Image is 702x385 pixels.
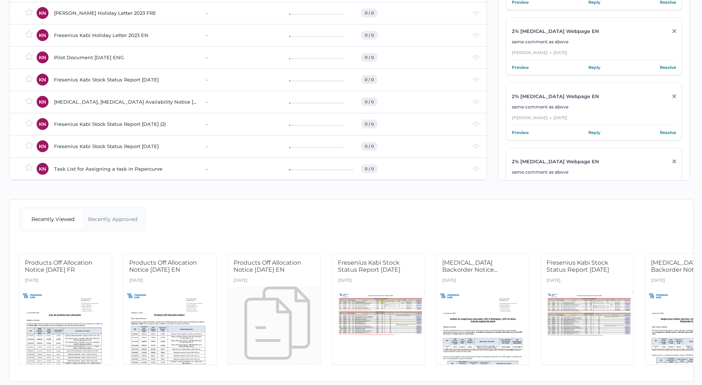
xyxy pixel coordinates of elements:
td: - [198,135,282,157]
div: 0 / 0 [361,120,377,128]
div: Pilot Document [DATE] ENG [54,53,197,62]
div: [DATE] [338,276,352,287]
span: Products Off Allocation Notice [DATE] EN [129,259,197,273]
div: [PERSON_NAME] [DATE] [512,180,676,190]
div: Task List for Assigning a task in Papercurve [54,164,197,173]
a: Resolve [660,129,676,136]
a: Reply [588,64,600,71]
td: - [198,2,282,24]
div: 0 / 0 [361,75,377,84]
div: [DATE] [129,276,143,287]
div: [MEDICAL_DATA], [MEDICAL_DATA] Availability Notice [DATE] FRE [54,97,197,106]
div: 0 / 0 [361,164,377,173]
img: eye-light-gray.b6d092a5.svg [472,167,480,171]
img: eye-light-gray.b6d092a5.svg [472,144,480,149]
img: eye-light-gray.b6d092a5.svg [472,122,480,127]
div: 0 / 0 [361,9,377,17]
img: close-grey.86d01b58.svg [672,94,676,98]
a: Reply [588,129,600,136]
img: eye-light-gray.b6d092a5.svg [472,77,480,82]
div: Fresenius Kabi Stock Status Report [DATE] (2) [54,120,197,128]
img: star-inactive.70f2008a.svg [25,141,33,149]
div: ● [550,114,551,121]
td: - [198,113,282,135]
img: close-grey.86d01b58.svg [672,160,676,163]
div: [PERSON_NAME] [DATE] [512,114,676,125]
div: 2% [MEDICAL_DATA] Webpage EN [512,93,659,99]
td: - [198,91,282,113]
div: 0 / 0 [361,142,377,151]
div: ● [550,49,551,56]
div: KN [37,7,48,19]
div: Fresenius Kabi Holiday Letter 2023 EN [54,31,197,40]
span: same comment as above [512,104,568,110]
div: [DATE] [651,276,665,287]
div: KN [37,74,48,86]
div: [PERSON_NAME] [DATE] [512,49,676,60]
img: eye-light-gray.b6d092a5.svg [472,55,480,60]
div: [DATE] [547,276,561,287]
img: close-grey.86d01b58.svg [672,29,676,33]
div: 2% [MEDICAL_DATA] Webpage EN [512,28,659,34]
td: - [198,68,282,91]
img: eye-light-gray.b6d092a5.svg [472,11,480,16]
img: star-inactive.70f2008a.svg [25,53,33,60]
div: Fresenius Kabi Stock Status Report [DATE] [54,142,197,151]
span: Fresenius Kabi Stock Status Report [DATE] [338,259,400,273]
span: Products Off Allocation Notice [DATE] EN [234,259,301,273]
td: - [198,24,282,46]
span: same comment as above [512,39,568,44]
img: star-inactive.70f2008a.svg [25,119,33,127]
div: KN [37,29,48,41]
div: KN [37,163,48,175]
td: - [198,46,282,68]
span: same comment as above [512,169,568,175]
div: KN [37,96,48,108]
span: [MEDICAL_DATA] Backorder Notice... [442,259,497,273]
div: 2% [MEDICAL_DATA] Webpage EN [512,158,659,164]
div: KN [37,51,48,63]
div: Recently Approved [83,210,143,229]
div: 0 / 0 [361,97,377,106]
div: 0 / 0 [361,31,377,40]
img: star-inactive.70f2008a.svg [25,164,33,171]
a: Resolve [660,64,676,71]
span: Fresenius Kabi Stock Status Report [DATE] [547,259,609,273]
div: [DATE] [442,276,456,287]
a: Preview [512,64,529,71]
div: 0 / 0 [361,53,377,62]
img: star-inactive.70f2008a.svg [25,8,33,16]
div: Recently Viewed [23,210,83,229]
td: - [198,157,282,180]
div: Fresenius Kabi Stock Status Report [DATE] [54,75,197,84]
div: KN [37,140,48,152]
img: eye-light-gray.b6d092a5.svg [472,100,480,104]
img: star-inactive.70f2008a.svg [25,97,33,104]
div: [DATE] [234,276,248,287]
div: KN [37,118,48,130]
span: Products Off Allocation Notice [DATE] FR [25,259,93,273]
div: [DATE] [25,276,39,287]
img: star-inactive.70f2008a.svg [25,75,33,82]
div: [PERSON_NAME] Holiday Letter 2023 FRE [54,9,197,17]
img: star-inactive.70f2008a.svg [25,30,33,38]
div: ● [550,180,551,186]
img: eye-light-gray.b6d092a5.svg [472,33,480,38]
a: Preview [512,129,529,136]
